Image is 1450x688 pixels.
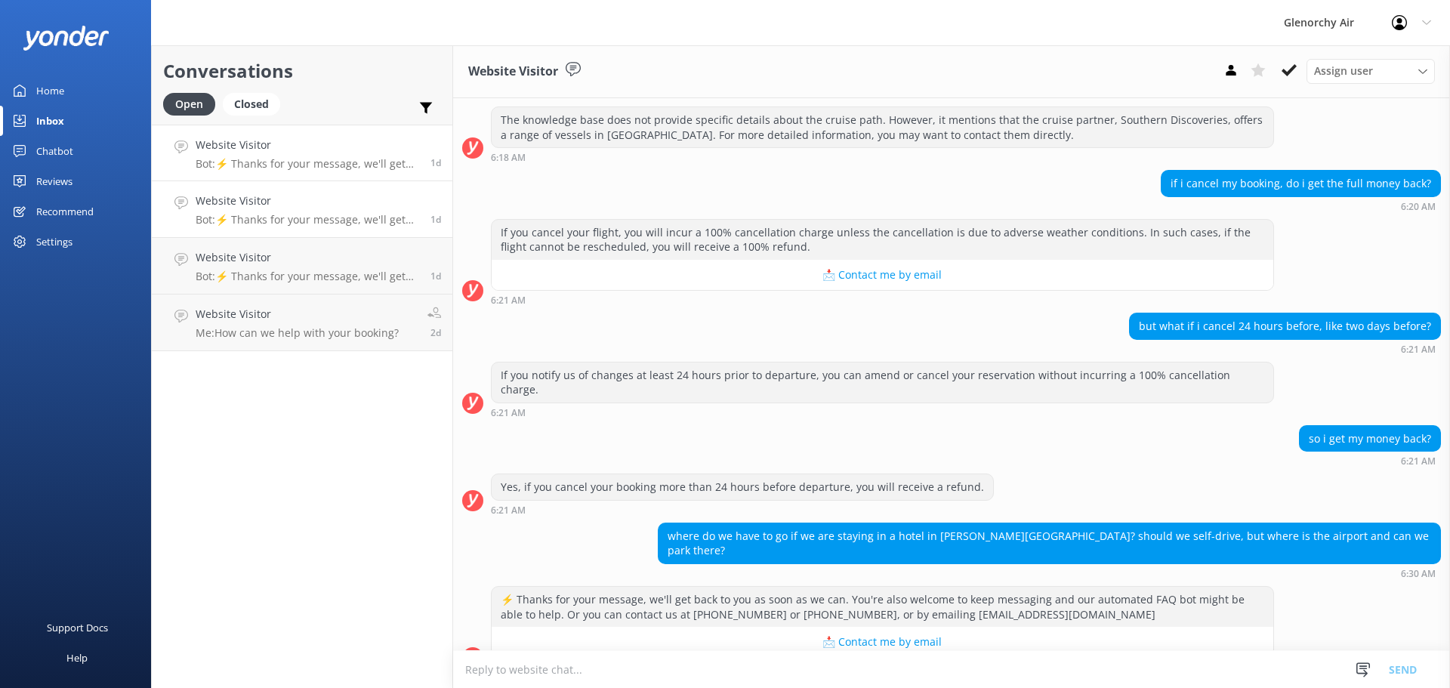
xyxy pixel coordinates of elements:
[1401,202,1436,211] strong: 6:20 AM
[196,249,419,266] h4: Website Visitor
[66,643,88,673] div: Help
[1162,171,1440,196] div: if i cancel my booking, do i get the full money back?
[196,306,399,322] h4: Website Visitor
[47,612,108,643] div: Support Docs
[430,213,441,226] span: Sep 02 2025 12:28am (UTC +12:00) Pacific/Auckland
[36,227,72,257] div: Settings
[492,220,1273,260] div: If you cancel your flight, you will incur a 100% cancellation charge unless the cancellation is d...
[492,474,993,500] div: Yes, if you cancel your booking more than 24 hours before departure, you will receive a refund.
[1299,455,1441,466] div: Sep 02 2025 06:21am (UTC +12:00) Pacific/Auckland
[196,326,399,340] p: Me: How can we help with your booking?
[196,213,419,227] p: Bot: ⚡ Thanks for your message, we'll get back to you as soon as we can. You're also welcome to k...
[223,93,280,116] div: Closed
[152,295,452,351] a: Website VisitorMe:How can we help with your booking?2d
[430,270,441,282] span: Sep 01 2025 01:02pm (UTC +12:00) Pacific/Auckland
[1161,201,1441,211] div: Sep 02 2025 06:20am (UTC +12:00) Pacific/Auckland
[1307,59,1435,83] div: Assign User
[36,76,64,106] div: Home
[430,326,441,339] span: Aug 31 2025 12:11pm (UTC +12:00) Pacific/Auckland
[1401,457,1436,466] strong: 6:21 AM
[1129,344,1441,354] div: Sep 02 2025 06:21am (UTC +12:00) Pacific/Auckland
[36,106,64,136] div: Inbox
[152,125,452,181] a: Website VisitorBot:⚡ Thanks for your message, we'll get back to you as soon as we can. You're als...
[1401,569,1436,578] strong: 6:30 AM
[1401,345,1436,354] strong: 6:21 AM
[492,260,1273,290] button: 📩 Contact me by email
[491,407,1274,418] div: Sep 02 2025 06:21am (UTC +12:00) Pacific/Auckland
[163,93,215,116] div: Open
[1300,426,1440,452] div: so i get my money back?
[36,166,72,196] div: Reviews
[196,270,419,283] p: Bot: ⚡ Thanks for your message, we'll get back to you as soon as we can. You're also welcome to k...
[659,523,1440,563] div: where do we have to go if we are staying in a hotel in [PERSON_NAME][GEOGRAPHIC_DATA]? should we ...
[430,156,441,169] span: Sep 02 2025 06:30am (UTC +12:00) Pacific/Auckland
[1401,90,1436,99] strong: 6:17 AM
[491,295,1274,305] div: Sep 02 2025 06:21am (UTC +12:00) Pacific/Auckland
[196,193,419,209] h4: Website Visitor
[491,153,526,162] strong: 6:18 AM
[1314,63,1373,79] span: Assign user
[492,587,1273,627] div: ⚡ Thanks for your message, we'll get back to you as soon as we can. You're also welcome to keep m...
[196,157,419,171] p: Bot: ⚡ Thanks for your message, we'll get back to you as soon as we can. You're also welcome to k...
[152,238,452,295] a: Website VisitorBot:⚡ Thanks for your message, we'll get back to you as soon as we can. You're als...
[163,95,223,112] a: Open
[223,95,288,112] a: Closed
[491,504,994,515] div: Sep 02 2025 06:21am (UTC +12:00) Pacific/Auckland
[491,296,526,305] strong: 6:21 AM
[36,196,94,227] div: Recommend
[658,568,1441,578] div: Sep 02 2025 06:30am (UTC +12:00) Pacific/Auckland
[492,107,1273,147] div: The knowledge base does not provide specific details about the cruise path. However, it mentions ...
[492,627,1273,657] button: 📩 Contact me by email
[491,409,526,418] strong: 6:21 AM
[196,137,419,153] h4: Website Visitor
[492,363,1273,403] div: If you notify us of changes at least 24 hours prior to departure, you can amend or cancel your re...
[1130,313,1440,339] div: but what if i cancel 24 hours before, like two days before?
[163,57,441,85] h2: Conversations
[468,62,558,82] h3: Website Visitor
[23,26,110,51] img: yonder-white-logo.png
[36,136,73,166] div: Chatbot
[152,181,452,238] a: Website VisitorBot:⚡ Thanks for your message, we'll get back to you as soon as we can. You're als...
[491,152,1274,162] div: Sep 02 2025 06:18am (UTC +12:00) Pacific/Auckland
[491,506,526,515] strong: 6:21 AM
